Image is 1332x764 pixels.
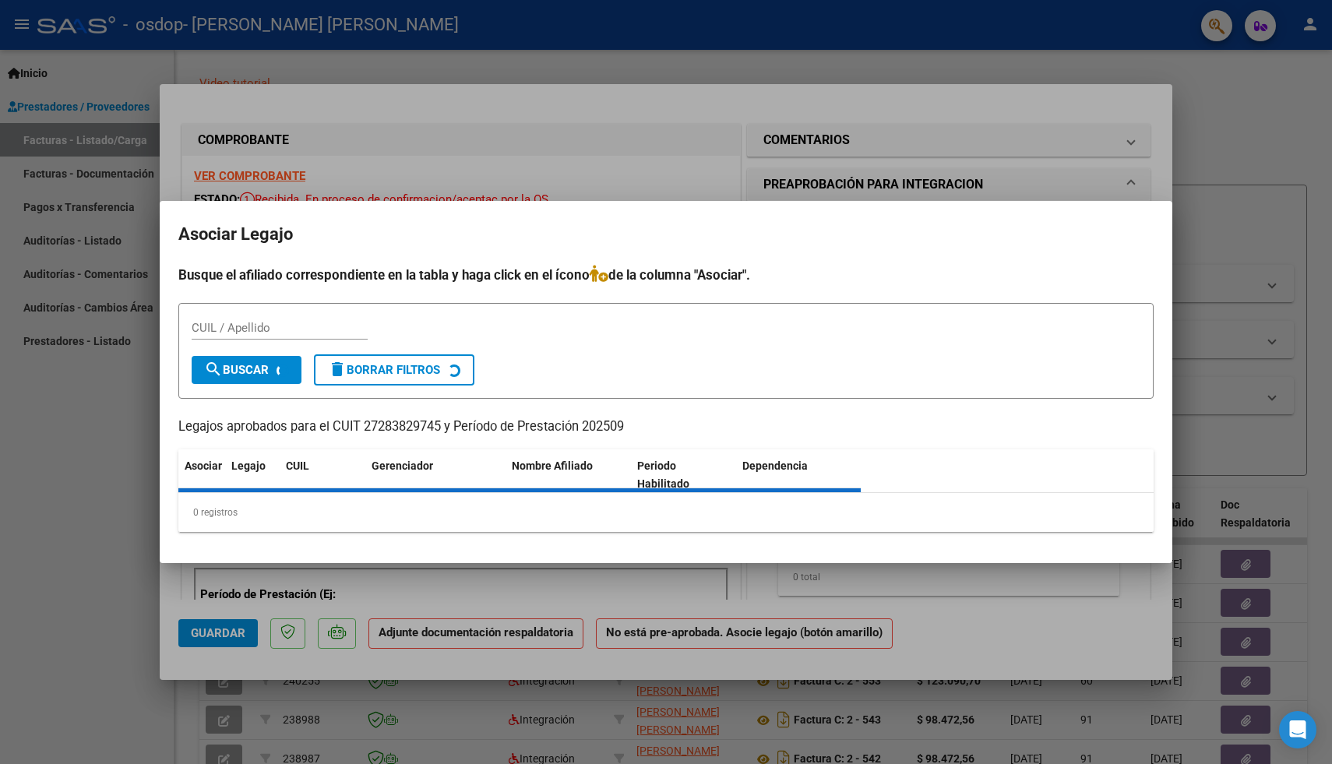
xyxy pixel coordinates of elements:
[286,459,309,472] span: CUIL
[314,354,474,386] button: Borrar Filtros
[637,459,689,490] span: Periodo Habilitado
[204,363,269,377] span: Buscar
[178,220,1154,249] h2: Asociar Legajo
[231,459,266,472] span: Legajo
[280,449,365,501] datatable-header-cell: CUIL
[506,449,631,501] datatable-header-cell: Nombre Afiliado
[178,417,1154,437] p: Legajos aprobados para el CUIT 27283829745 y Período de Prestación 202509
[204,360,223,378] mat-icon: search
[178,449,225,501] datatable-header-cell: Asociar
[192,356,301,384] button: Buscar
[328,363,440,377] span: Borrar Filtros
[328,360,347,378] mat-icon: delete
[512,459,593,472] span: Nombre Afiliado
[631,449,736,501] datatable-header-cell: Periodo Habilitado
[225,449,280,501] datatable-header-cell: Legajo
[742,459,808,472] span: Dependencia
[736,449,862,501] datatable-header-cell: Dependencia
[365,449,506,501] datatable-header-cell: Gerenciador
[1279,711,1316,748] div: Open Intercom Messenger
[185,459,222,472] span: Asociar
[178,265,1154,285] h4: Busque el afiliado correspondiente en la tabla y haga click en el ícono de la columna "Asociar".
[178,493,1154,532] div: 0 registros
[372,459,433,472] span: Gerenciador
